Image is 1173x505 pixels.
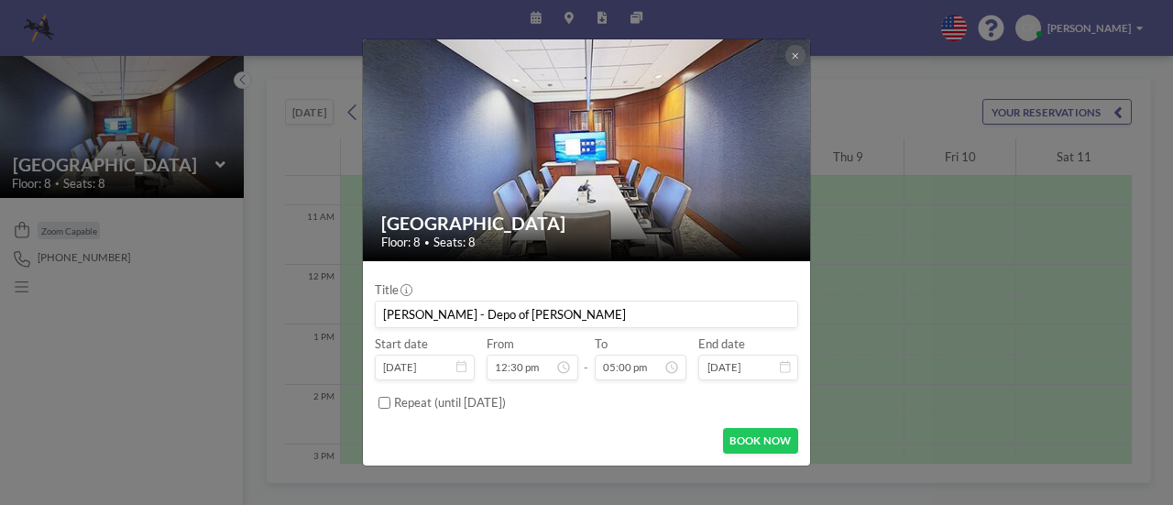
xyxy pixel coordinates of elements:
[487,336,514,351] label: From
[595,336,608,351] label: To
[723,428,798,454] button: BOOK NOW
[375,282,411,297] label: Title
[698,336,745,351] label: End date
[424,236,430,247] span: •
[381,213,795,235] h2: [GEOGRAPHIC_DATA]
[375,336,428,351] label: Start date
[433,235,476,249] span: Seats: 8
[376,302,797,327] input: Carolyn's reservation
[394,395,506,410] label: Repeat (until [DATE])
[381,235,421,249] span: Floor: 8
[584,342,588,375] span: -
